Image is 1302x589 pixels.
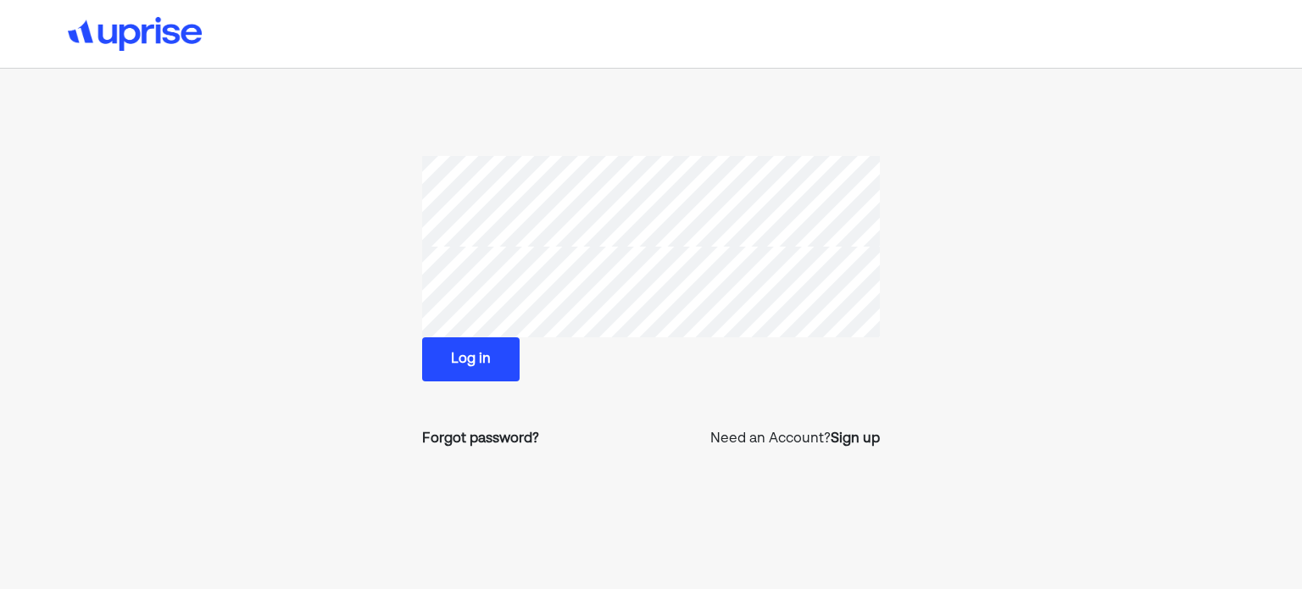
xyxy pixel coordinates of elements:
p: Need an Account? [710,429,880,449]
a: Forgot password? [422,429,539,449]
button: Log in [422,337,520,381]
a: Sign up [831,429,880,449]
